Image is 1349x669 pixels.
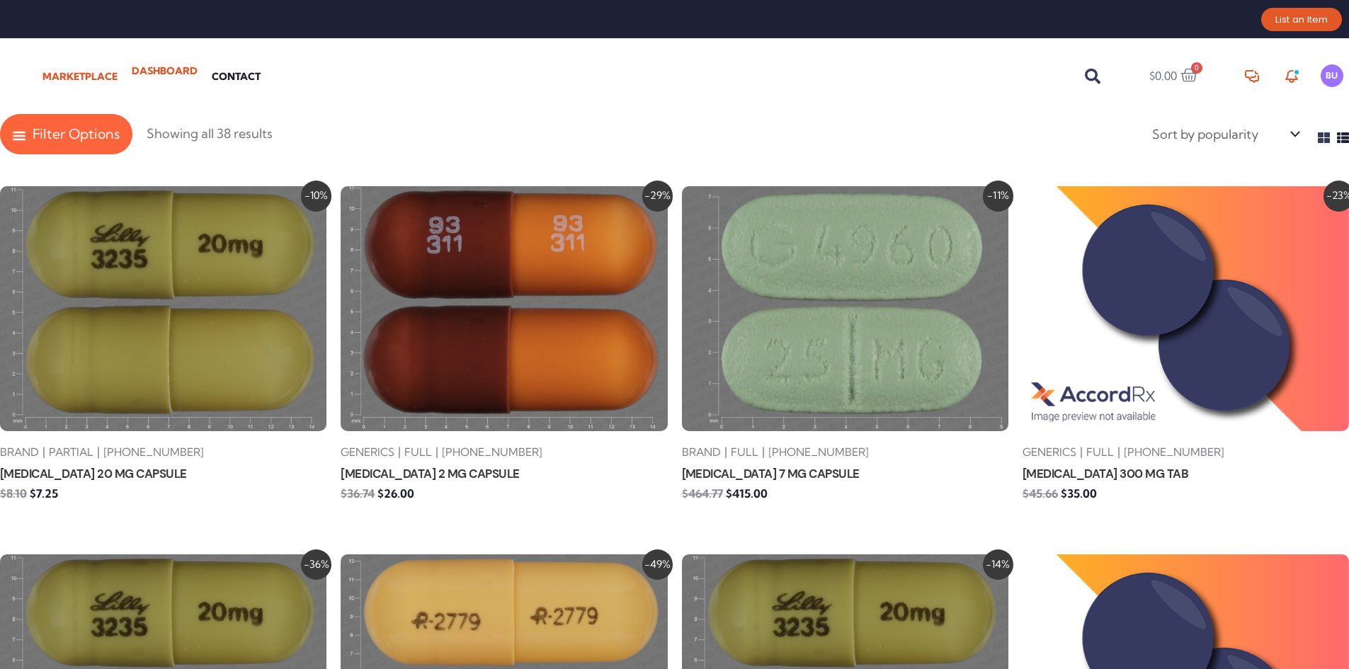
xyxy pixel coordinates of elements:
[765,441,872,462] span: [PHONE_NUMBER]
[642,181,673,211] span: -29%
[30,486,36,501] span: $
[983,181,1013,211] span: -11%
[341,467,667,481] h2: [MEDICAL_DATA] 2 MG CAPSULE
[205,62,268,91] a: Contact
[341,441,398,457] span: Generics
[1083,441,1117,462] span: Full
[147,127,273,140] p: Showing all 38 results
[682,486,688,501] span: $
[682,467,1008,481] h2: [MEDICAL_DATA] 7 MG CAPSULE
[1321,64,1343,87] div: BU
[35,62,495,91] nav: Menu
[983,549,1013,580] span: -14%
[341,486,375,501] bdi: 36.74
[438,441,546,462] span: [PHONE_NUMBER]
[1191,62,1202,74] span: 0
[341,441,667,462] div: | |
[1023,441,1080,457] span: Generics
[726,486,768,501] bdi: 415.00
[1023,486,1058,501] bdi: 45.66
[727,441,762,462] span: Full
[1061,486,1097,501] bdi: 35.00
[682,441,1008,462] div: | |
[1149,69,1155,83] span: $
[1261,8,1342,31] a: List an Item
[100,441,207,462] span: [PHONE_NUMBER]
[401,441,436,462] span: Full
[1135,62,1212,91] a: $0.00 0
[35,62,125,91] a: Marketplace
[45,441,97,462] span: Partial
[341,486,347,501] span: $
[341,467,667,486] a: [MEDICAL_DATA] 2 MG CAPSULE
[642,549,673,580] span: -49%
[1023,441,1349,462] div: | |
[1078,62,1107,91] div: Search
[682,467,1008,486] a: [MEDICAL_DATA] 7 MG CAPSULE
[726,486,732,501] span: $
[682,441,724,457] span: Brand
[341,186,667,431] img: LOPERAMIDE 2 MG CAPSULE
[1149,69,1177,83] bdi: 0.00
[1146,120,1304,149] select: Shop order
[377,486,414,501] bdi: 26.00
[682,186,1008,431] img: NAMENDA XR 7 MG CAPSULE
[125,57,205,85] a: Dashboard
[1023,467,1349,486] a: [MEDICAL_DATA] 300 MG TAB
[301,181,331,211] span: -10%
[377,486,384,501] span: $
[1023,486,1029,501] span: $
[33,122,120,145] span: Filter Options
[301,549,331,580] span: -36%
[682,486,723,501] bdi: 464.77
[30,486,58,501] bdi: 7.25
[1061,486,1067,501] span: $
[1023,467,1349,481] h2: [MEDICAL_DATA] 300 MG TAB
[1275,15,1328,24] span: List an Item
[1120,441,1228,462] span: [PHONE_NUMBER]
[1023,186,1349,431] img: QUINIDINE SULFATE 300 MG TAB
